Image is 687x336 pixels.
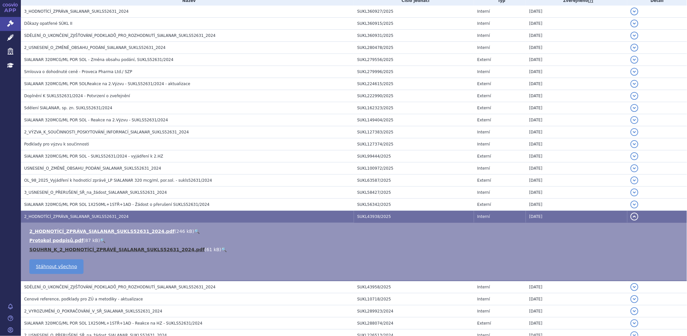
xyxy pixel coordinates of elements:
span: Interní [477,9,490,14]
td: [DATE] [526,138,627,150]
span: Interní [477,285,490,289]
button: detail [631,92,638,100]
span: 3_USNESENÍ_O_PŘERUŠENÍ_SŘ_na_žádost_SIALANAR_SUKLS52631_2024 [24,190,167,195]
button: detail [631,213,638,221]
td: [DATE] [526,102,627,114]
td: [DATE] [526,126,627,138]
span: SIALANAR 320MCG/ML POR SOLReakce na 2.Výzvu - SUKLS52631/2024 - aktualizace [24,82,190,86]
td: [DATE] [526,150,627,162]
td: SUKL127374/2025 [354,138,474,150]
td: SUKL99444/2025 [354,150,474,162]
td: [DATE] [526,54,627,66]
td: [DATE] [526,42,627,54]
span: Externí [477,321,491,326]
button: detail [631,116,638,124]
span: Externí [477,106,491,110]
td: SUKL58427/2025 [354,187,474,199]
td: [DATE] [526,162,627,175]
button: detail [631,283,638,291]
a: Stáhnout všechno [29,259,84,274]
td: [DATE] [526,175,627,187]
span: Interní [477,166,490,171]
span: Externí [477,94,491,98]
td: SUKL280478/2025 [354,42,474,54]
td: [DATE] [526,114,627,126]
button: detail [631,164,638,172]
span: Externí [477,202,491,207]
span: 246 kB [176,229,192,234]
td: [DATE] [526,281,627,293]
span: Podklady pro výzvu k součinnosti [24,142,89,146]
li: ( ) [29,228,680,235]
span: Externí [477,82,491,86]
button: detail [631,201,638,208]
button: detail [631,20,638,27]
td: SUKL224615/2025 [354,78,474,90]
td: [DATE] [526,211,627,223]
button: detail [631,104,638,112]
span: Sdělení SIALANAR, sp. zn. SUKLS52631/2024 [24,106,112,110]
td: [DATE] [526,66,627,78]
button: detail [631,44,638,52]
span: SIALANAR 320MCG/ML POR SOL 1X250ML+1STŘ+1AD - Žádost o přerušení SUKLS52631/2024 [24,202,209,207]
button: detail [631,56,638,64]
td: [DATE] [526,317,627,329]
span: Externí [477,118,491,122]
span: 2_USNESENÍ_O_ZMĚNĚ_OBSAHU_PODÁNÍ_SIALANAR_SUKLS52631_2024 [24,45,166,50]
span: 3_HODNOTÍCÍ_ZPRÁVA_SIALANAR_SUKLS52631_2024 [24,9,129,14]
span: Smlouva o dohodnuté ceně - Proveca Pharma Ltd./ SZP [24,69,132,74]
td: SUKL360931/2025 [354,30,474,42]
span: Interní [477,309,490,313]
td: [DATE] [526,90,627,102]
span: Doplnění K SUKLS52631/2024 - Potvrzení o zveřejnění [24,94,130,98]
span: Interní [477,45,490,50]
span: Cenové reference, podklady pro ZÚ a metodiky - aktualizace [24,297,143,301]
a: Protokol podpisů.pdf [29,238,84,243]
td: [DATE] [526,187,627,199]
td: SUKL43938/2025 [354,211,474,223]
td: [DATE] [526,30,627,42]
td: [DATE] [526,78,627,90]
span: SIALANAR 320MCG/ML POR SOL - Reakce na 2.Výzvu - SUKLS52631/2024 [24,118,168,122]
a: 🔍 [221,247,227,252]
span: Interní [477,33,490,38]
span: Externí [477,154,491,159]
td: SUKL288074/2024 [354,317,474,329]
a: 🔍 [100,238,105,243]
td: [DATE] [526,18,627,30]
td: SUKL10718/2025 [354,293,474,305]
button: detail [631,8,638,15]
span: Interní [477,21,490,26]
span: 87 kB [85,238,98,243]
td: SUKL289923/2024 [354,305,474,317]
span: 61 kB [206,247,220,252]
span: 2_VÝZVA_K_SOUČINNOSTI_POSKYTOVÁNÍ_INFORMACÍ_SIALANAR_SUKLS52631_2024 [24,130,189,134]
button: detail [631,295,638,303]
td: SUKL279556/2025 [354,54,474,66]
span: Interní [477,297,490,301]
button: detail [631,307,638,315]
a: 2_HODNOTÍCÍ_ZPRÁVA_SIALANAR_SUKLS52631_2024.pdf [29,229,175,234]
td: [DATE] [526,6,627,18]
a: 🔍 [194,229,200,234]
button: detail [631,68,638,76]
td: SUKL222990/2025 [354,90,474,102]
td: [DATE] [526,293,627,305]
td: SUKL100972/2025 [354,162,474,175]
span: USNESENÍ_O_ZMĚNĚ_OBSAHU_PODÁNÍ_SIALANAR_SUKLS52631_2024 [24,166,161,171]
td: SUKL127383/2025 [354,126,474,138]
span: OL_98_2025_Vyjádření k hodnotící zprávě_LP SIALANAR 320 mcg/ml, por.sol. - sukls52631/2024 [24,178,212,183]
span: 2_VYROZUMĚNÍ_O_POKRAČOVÁNÍ_V_SŘ_SIALANAR_SUKLS52631_2024 [24,309,162,313]
button: detail [631,140,638,148]
td: SUKL56342/2025 [354,199,474,211]
button: detail [631,32,638,39]
button: detail [631,80,638,88]
button: detail [631,319,638,327]
span: SIALANAR 320MCG/ML POR SOL - SUKLS52631/2024 - vyjádření k 2.HZ [24,154,163,159]
span: SDĚLENÍ_O_UKONČENÍ_ZJIŠŤOVÁNÍ_PODKLADŮ_PRO_ROZHODNUTÍ_SIALANAR_SUKLS52631_2024 [24,33,216,38]
span: Interní [477,214,490,219]
td: SUKL279996/2025 [354,66,474,78]
td: SUKL43958/2025 [354,281,474,293]
button: detail [631,189,638,196]
td: SUKL360927/2025 [354,6,474,18]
